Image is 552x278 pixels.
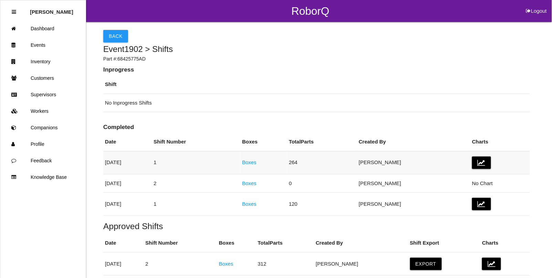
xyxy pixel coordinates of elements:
[103,234,144,252] th: Date
[480,234,530,252] th: Charts
[256,234,314,252] th: Total Parts
[0,169,86,185] a: Knowledge Base
[103,124,134,130] b: Completed
[0,37,86,53] a: Events
[103,94,530,112] td: No Inprogress Shifts
[357,133,470,151] th: Created By
[103,151,152,174] td: [DATE]
[0,119,86,136] a: Companions
[103,193,152,216] td: [DATE]
[0,70,86,86] a: Customers
[103,133,152,151] th: Date
[470,174,530,193] td: No Chart
[0,136,86,152] a: Profile
[103,55,530,63] p: Part #: 68425775AD
[0,152,86,169] a: Feedback
[287,151,357,174] td: 264
[408,234,481,252] th: Shift Export
[152,133,240,151] th: Shift Number
[287,174,357,193] td: 0
[287,193,357,216] td: 120
[357,151,470,174] td: [PERSON_NAME]
[242,180,257,186] a: Boxes
[103,30,128,42] button: Back
[357,174,470,193] td: [PERSON_NAME]
[410,258,442,270] button: Export
[357,193,470,216] td: [PERSON_NAME]
[12,4,16,20] div: Close
[0,103,86,119] a: Workers
[240,133,287,151] th: Boxes
[0,86,86,103] a: Supervisors
[314,252,408,275] td: [PERSON_NAME]
[103,252,144,275] td: [DATE]
[30,4,73,15] p: Rosie Blandino
[470,133,530,151] th: Charts
[103,174,152,193] td: [DATE]
[103,75,530,94] th: Shift
[242,201,257,207] a: Boxes
[103,222,530,231] h5: Approved Shifts
[144,252,217,275] td: 2
[103,45,530,54] h4: Event 1902 > Shifts
[314,234,408,252] th: Created By
[219,261,233,267] a: Boxes
[103,66,134,73] b: Inprogress
[0,20,86,37] a: Dashboard
[256,252,314,275] td: 312
[152,174,240,193] td: 2
[152,151,240,174] td: 1
[144,234,217,252] th: Shift Number
[217,234,256,252] th: Boxes
[242,159,257,165] a: Boxes
[287,133,357,151] th: Total Parts
[152,193,240,216] td: 1
[0,53,86,70] a: Inventory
